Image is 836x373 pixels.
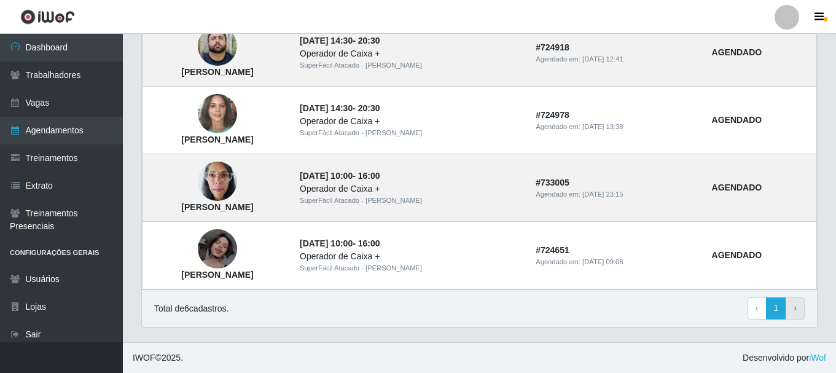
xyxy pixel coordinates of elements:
[756,303,759,313] span: ‹
[133,351,183,364] span: © 2025 .
[794,303,797,313] span: ›
[300,36,380,45] strong: -
[582,258,623,265] time: [DATE] 09:08
[786,297,805,320] a: Next
[748,297,767,320] a: Previous
[536,54,697,65] div: Agendado em:
[748,297,805,320] nav: pagination
[300,103,353,113] time: [DATE] 14:30
[300,103,380,113] strong: -
[133,353,155,363] span: IWOF
[181,67,253,77] strong: [PERSON_NAME]
[198,26,237,66] img: Raimundo de Freitas Vieira Júnior
[300,263,521,273] div: SuperFácil Atacado - [PERSON_NAME]
[300,115,521,128] div: Operador de Caixa +
[300,128,521,138] div: SuperFácil Atacado - [PERSON_NAME]
[712,115,762,125] strong: AGENDADO
[582,55,623,63] time: [DATE] 12:41
[358,238,380,248] time: 16:00
[300,60,521,71] div: SuperFácil Atacado - [PERSON_NAME]
[743,351,826,364] span: Desenvolvido por
[300,238,353,248] time: [DATE] 10:00
[766,297,787,320] a: 1
[300,171,380,181] strong: -
[536,189,697,200] div: Agendado em:
[536,178,569,187] strong: # 733005
[20,9,75,25] img: CoreUI Logo
[181,270,253,280] strong: [PERSON_NAME]
[300,183,521,195] div: Operador de Caixa +
[181,202,253,212] strong: [PERSON_NAME]
[154,302,229,315] p: Total de 6 cadastros.
[536,122,697,132] div: Agendado em:
[536,257,697,267] div: Agendado em:
[582,190,623,198] time: [DATE] 23:15
[358,103,380,113] time: 20:30
[300,47,521,60] div: Operador de Caixa +
[300,238,380,248] strong: -
[536,42,569,52] strong: # 724918
[809,353,826,363] a: iWof
[300,250,521,263] div: Operador de Caixa +
[300,171,353,181] time: [DATE] 10:00
[712,183,762,192] strong: AGENDADO
[198,229,237,269] img: Gabriel Rodrigues Gomes
[712,250,762,260] strong: AGENDADO
[582,123,623,130] time: [DATE] 13:38
[181,135,253,144] strong: [PERSON_NAME]
[536,110,569,120] strong: # 724978
[198,90,237,137] img: Maria iranilda de Sousa Medeiros
[300,36,353,45] time: [DATE] 14:30
[358,171,380,181] time: 16:00
[300,195,521,206] div: SuperFácil Atacado - [PERSON_NAME]
[198,155,237,208] img: Renata dos Santos Pereira
[536,245,569,255] strong: # 724651
[358,36,380,45] time: 20:30
[712,47,762,57] strong: AGENDADO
